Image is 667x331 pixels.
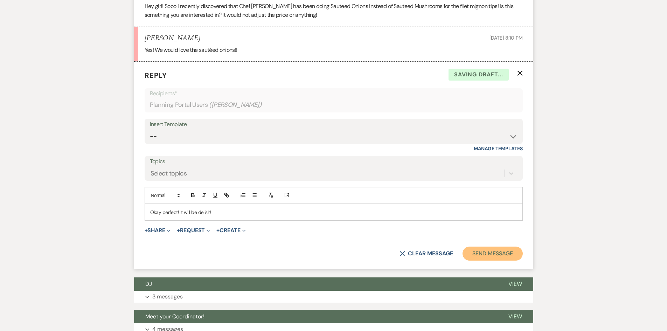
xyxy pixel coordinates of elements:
[449,69,509,81] span: Saving draft...
[177,228,180,233] span: +
[463,247,522,261] button: Send Message
[134,310,497,323] button: Meet your Coordinator!
[150,89,517,98] p: Recipients*
[134,277,497,291] button: DJ
[497,277,533,291] button: View
[508,313,522,320] span: View
[216,228,220,233] span: +
[145,34,200,43] h5: [PERSON_NAME]
[497,310,533,323] button: View
[145,280,152,288] span: DJ
[134,291,533,303] button: 3 messages
[151,168,187,178] div: Select topics
[145,2,523,20] p: Hey girl! Sooo I recently discovered that Chef [PERSON_NAME] has been doing Sauteed Onions instea...
[508,280,522,288] span: View
[152,292,183,301] p: 3 messages
[489,35,522,41] span: [DATE] 8:10 PM
[150,98,517,112] div: Planning Portal Users
[150,208,517,216] p: Okay perfect! It will be delish!
[145,228,171,233] button: Share
[216,228,245,233] button: Create
[145,71,167,80] span: Reply
[145,228,148,233] span: +
[150,119,517,130] div: Insert Template
[399,251,453,256] button: Clear message
[177,228,210,233] button: Request
[150,157,517,167] label: Topics
[209,100,262,110] span: ( [PERSON_NAME] )
[145,313,204,320] span: Meet your Coordinator!
[474,145,523,152] a: Manage Templates
[145,46,523,55] p: Yes! We would love the sautéed onions!!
